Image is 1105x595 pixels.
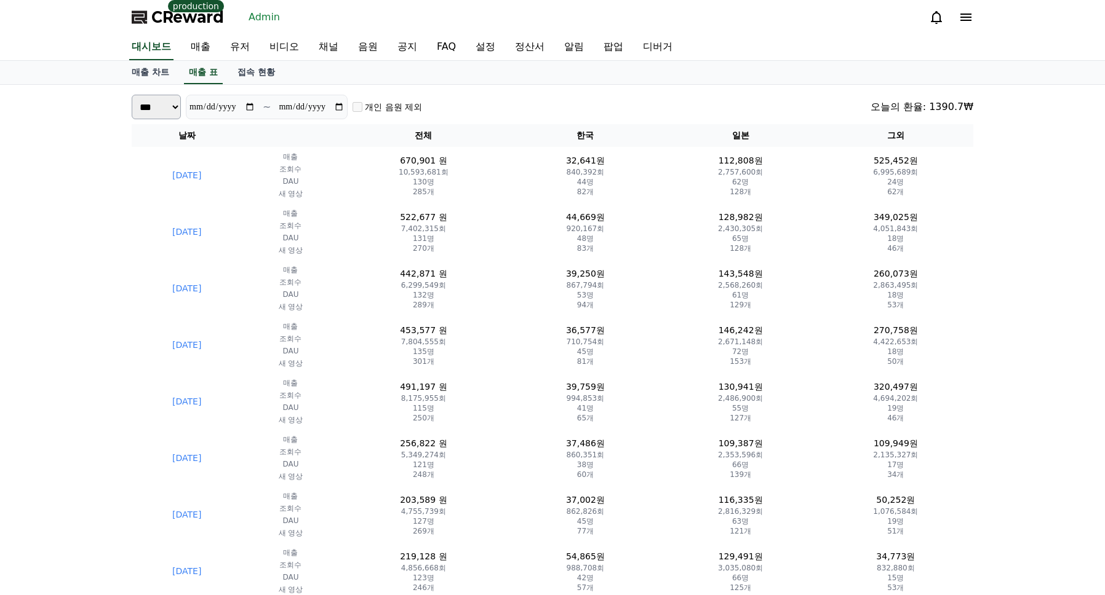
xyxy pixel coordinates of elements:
p: 66명 [668,460,813,470]
a: 정산서 [505,34,554,60]
p: 125개 [668,583,813,593]
td: [DATE] [132,430,242,486]
p: 248개 [344,470,503,479]
p: 139개 [668,470,813,479]
p: 121개 [668,526,813,536]
p: 109,949원 [823,437,968,450]
a: FAQ [427,34,466,60]
p: 123명 [344,573,503,583]
p: 4,051,843회 [823,224,968,234]
p: 132명 [344,290,503,300]
a: 대시보드 [129,34,174,60]
p: 256,822 원 [344,437,503,450]
p: 109,387원 [668,437,813,450]
p: 50개 [823,357,968,366]
p: DAU [247,346,334,356]
td: [DATE] [132,260,242,317]
p: 19명 [823,516,968,526]
span: CReward [151,7,224,27]
p: 새 영상 [247,585,334,594]
p: 18명 [823,347,968,357]
p: 127명 [344,516,503,526]
p: 39,250원 [513,267,658,280]
p: 832,880회 [823,563,968,573]
p: 143,548원 [668,267,813,280]
p: 135명 [344,347,503,357]
p: 710,754회 [513,337,658,347]
a: 유저 [220,34,260,60]
p: 2,486,900회 [668,393,813,403]
p: DAU [247,403,334,412]
p: 94개 [513,300,658,310]
p: 44명 [513,177,658,187]
p: 63명 [668,516,813,526]
p: 1,076,584회 [823,506,968,516]
p: 45명 [513,516,658,526]
p: 72명 [668,347,813,357]
p: 18명 [823,234,968,243]
p: 130명 [344,177,503,187]
p: DAU [247,459,334,469]
p: 289개 [344,300,503,310]
p: 조회수 [247,164,334,174]
p: 269개 [344,526,503,536]
p: 130,941원 [668,380,813,393]
p: 127개 [668,413,813,423]
p: 조회수 [247,447,334,457]
p: 146,242원 [668,324,813,337]
p: 54,865원 [513,550,658,563]
p: 670,901 원 [344,154,503,167]
p: 81개 [513,357,658,366]
p: 270개 [344,243,503,253]
p: 2,671,148회 [668,337,813,347]
p: 조회수 [247,277,334,287]
a: 음원 [348,34,388,60]
a: Home [4,390,81,420]
p: 442,871 원 [344,267,503,280]
a: 알림 [554,34,594,60]
p: 2,430,305회 [668,224,813,234]
p: 17명 [823,460,968,470]
p: 83개 [513,243,658,253]
p: 116,335원 [668,494,813,506]
p: 조회수 [247,221,334,231]
td: [DATE] [132,203,242,260]
th: 일본 [663,124,818,147]
p: 860,351회 [513,450,658,460]
a: Messages [81,390,159,420]
p: 51개 [823,526,968,536]
span: Settings [182,408,212,418]
p: 53개 [823,583,968,593]
p: 조회수 [247,334,334,344]
p: 320,497원 [823,380,968,393]
th: 전체 [339,124,508,147]
p: 453,577 원 [344,324,503,337]
p: 129,491원 [668,550,813,563]
p: 203,589 원 [344,494,503,506]
p: 19명 [823,403,968,413]
p: 61명 [668,290,813,300]
div: 오늘의 환율: 1390.7₩ [871,100,973,114]
p: 새 영상 [247,528,334,538]
p: 2,568,260회 [668,280,813,290]
p: 862,826회 [513,506,658,516]
a: Settings [159,390,236,420]
p: 115명 [344,403,503,413]
p: 3,035,080회 [668,563,813,573]
p: 45명 [513,347,658,357]
p: DAU [247,516,334,526]
th: 한국 [508,124,663,147]
p: DAU [247,290,334,299]
p: 15명 [823,573,968,583]
p: 8,175,955회 [344,393,503,403]
a: 팝업 [594,34,633,60]
p: 522,677 원 [344,211,503,224]
p: 34,773원 [823,550,968,563]
p: 66명 [668,573,813,583]
a: 매출 표 [184,61,223,84]
p: 매출 [247,435,334,444]
p: 867,794회 [513,280,658,290]
p: 44,669원 [513,211,658,224]
p: 매출 [247,548,334,558]
p: 4,755,739회 [344,506,503,516]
